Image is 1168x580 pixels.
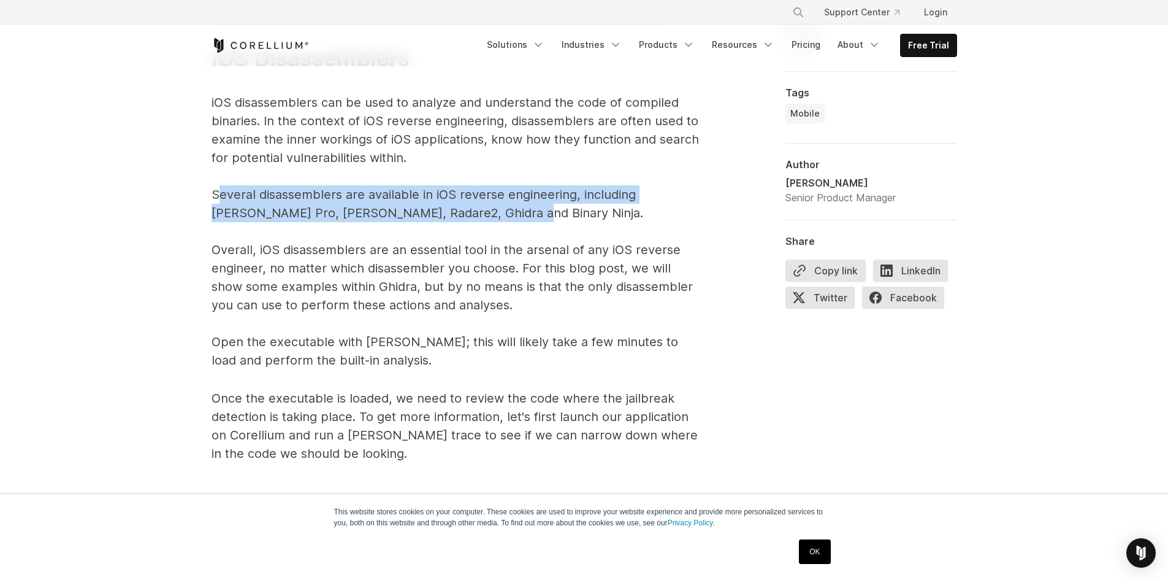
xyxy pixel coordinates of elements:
[785,104,825,123] a: Mobile
[785,287,862,314] a: Twitter
[799,539,830,564] a: OK
[1126,538,1156,568] div: Open Intercom Messenger
[704,34,782,56] a: Resources
[212,391,698,461] span: Once the executable is loaded, we need to review the code where the jailbreak detection is taking...
[873,260,955,287] a: LinkedIn
[334,506,834,528] p: This website stores cookies on your computer. These cookies are used to improve your website expe...
[479,34,957,57] div: Navigation Menu
[873,260,948,282] span: LinkedIn
[830,34,888,56] a: About
[862,287,944,309] span: Facebook
[914,1,957,23] a: Login
[901,34,956,56] a: Free Trial
[785,287,855,309] span: Twitter
[777,1,957,23] div: Navigation Menu
[212,38,309,53] a: Corellium Home
[785,176,896,190] div: [PERSON_NAME]
[787,1,809,23] button: Search
[862,287,952,314] a: Facebook
[814,1,909,23] a: Support Center
[668,519,715,527] a: Privacy Policy.
[790,107,820,120] span: Mobile
[785,190,896,205] div: Senior Product Manager
[785,87,957,99] div: Tags
[632,34,702,56] a: Products
[479,34,552,56] a: Solutions
[554,34,629,56] a: Industries
[785,260,866,282] button: Copy link
[785,158,957,171] div: Author
[784,34,828,56] a: Pricing
[785,235,957,247] div: Share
